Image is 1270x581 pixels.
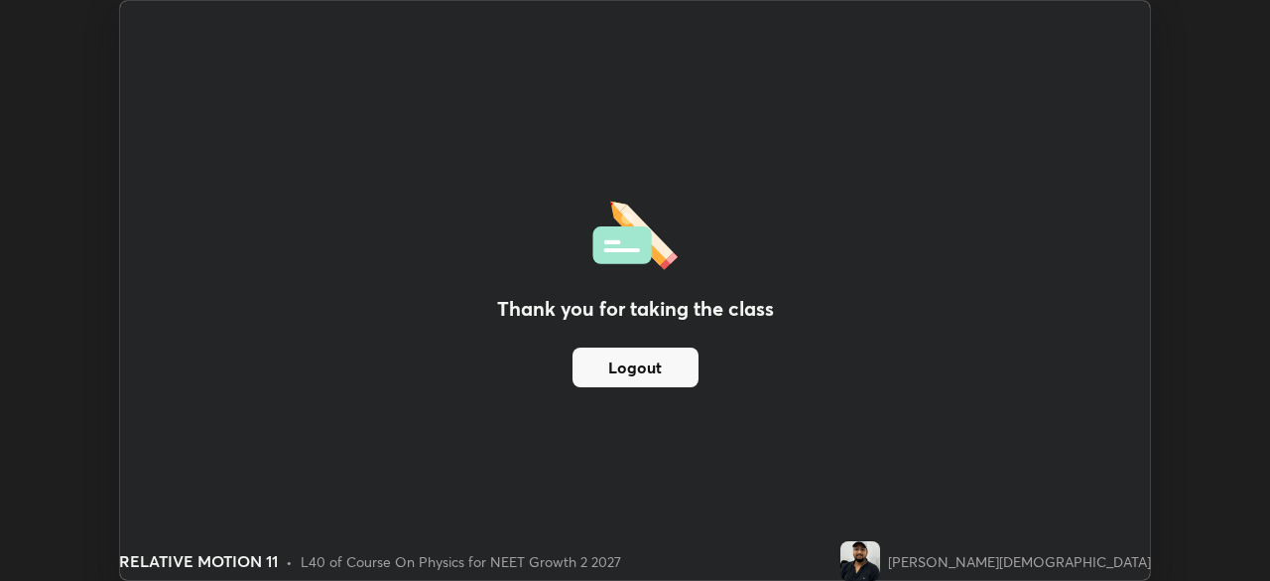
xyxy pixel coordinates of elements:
div: RELATIVE MOTION 11 [119,549,278,573]
button: Logout [572,348,698,387]
h2: Thank you for taking the class [497,294,774,324]
img: 1899b2883f274fe6831501f89e15059c.jpg [840,541,880,581]
img: offlineFeedback.1438e8b3.svg [592,195,678,270]
div: [PERSON_NAME][DEMOGRAPHIC_DATA] [888,551,1151,572]
div: L40 of Course On Physics for NEET Growth 2 2027 [301,551,621,572]
div: • [286,551,293,572]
